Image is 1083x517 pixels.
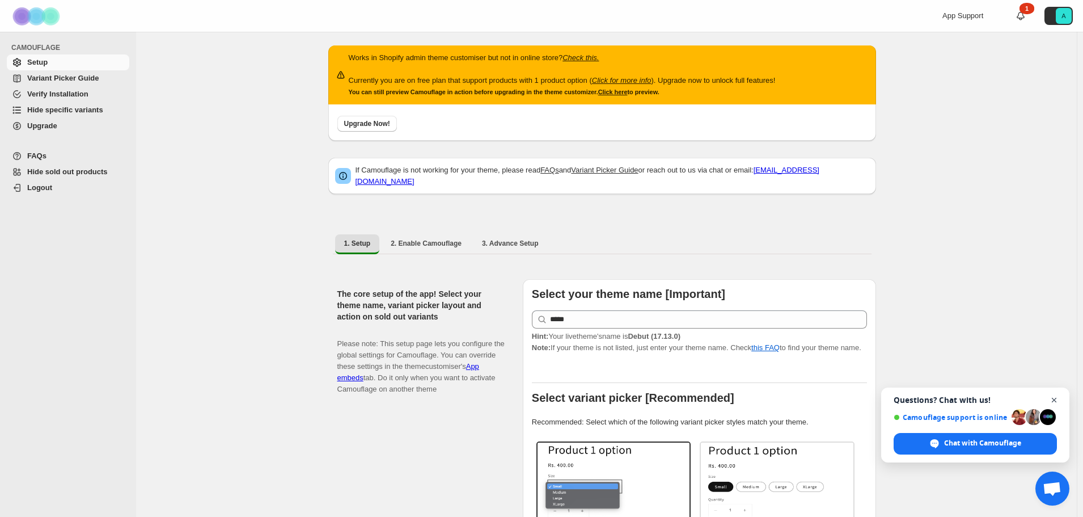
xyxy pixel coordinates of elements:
[1019,3,1034,14] div: 1
[27,121,57,130] span: Upgrade
[532,332,549,341] strong: Hint:
[894,433,1057,455] div: Chat with Camouflage
[7,86,129,102] a: Verify Installation
[1015,10,1026,22] a: 1
[532,343,551,352] strong: Note:
[482,239,539,248] span: 3. Advance Setup
[540,166,559,174] a: FAQs
[9,1,66,32] img: Camouflage
[349,52,776,64] p: Works in Shopify admin theme customiser but not in online store?
[337,288,505,322] h2: The core setup of the app! Select your theme name, variant picker layout and action on sold out v...
[344,239,371,248] span: 1. Setup
[391,239,462,248] span: 2. Enable Camouflage
[1061,12,1066,19] text: A
[1044,7,1073,25] button: Avatar with initials A
[27,74,99,82] span: Variant Picker Guide
[27,152,46,160] span: FAQs
[532,392,734,404] b: Select variant picker [Recommended]
[344,119,390,128] span: Upgrade Now!
[532,288,725,300] b: Select your theme name [Important]
[349,89,659,95] small: You can still preview Camouflage in action before upgrading in the theme customizer. to preview.
[7,102,129,118] a: Hide specific variants
[7,54,129,70] a: Setup
[27,183,52,192] span: Logout
[532,332,680,341] span: Your live theme's name is
[592,76,652,85] a: Click for more info
[7,118,129,134] a: Upgrade
[349,75,776,86] p: Currently you are on free plan that support products with 1 product option ( ). Upgrade now to un...
[356,165,869,187] p: If Camouflage is not working for your theme, please read and or reach out to us via chat or email:
[7,164,129,180] a: Hide sold out products
[571,166,638,174] a: Variant Picker Guide
[598,89,628,95] a: Click here
[11,43,130,52] span: CAMOUFLAGE
[1035,472,1069,506] div: Open chat
[1047,393,1061,407] span: Close chat
[7,70,129,86] a: Variant Picker Guide
[942,11,983,20] span: App Support
[562,53,599,62] a: Check this.
[532,417,867,428] p: Recommended: Select which of the following variant picker styles match your theme.
[27,106,103,114] span: Hide specific variants
[7,180,129,196] a: Logout
[337,327,505,395] p: Please note: This setup page lets you configure the global settings for Camouflage. You can overr...
[27,58,48,66] span: Setup
[894,413,1008,422] span: Camouflage support is online
[532,331,867,354] p: If your theme is not listed, just enter your theme name. Check to find your theme name.
[27,90,88,98] span: Verify Installation
[7,148,129,164] a: FAQs
[751,343,780,352] a: this FAQ
[337,116,397,132] button: Upgrade Now!
[628,332,680,341] strong: Debut (17.13.0)
[27,167,108,176] span: Hide sold out products
[944,438,1021,448] span: Chat with Camouflage
[1056,8,1072,24] span: Avatar with initials A
[894,396,1057,405] span: Questions? Chat with us!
